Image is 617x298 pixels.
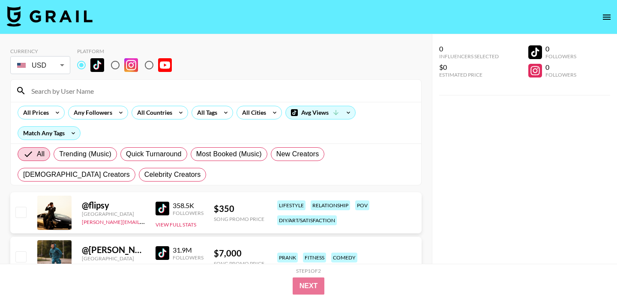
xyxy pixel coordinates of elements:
div: Platform [77,48,179,54]
div: Influencers Selected [439,53,499,60]
div: USD [12,58,69,73]
div: Estimated Price [439,72,499,78]
img: Instagram [124,58,138,72]
div: Song Promo Price [214,216,264,222]
div: 358.5K [173,201,204,210]
div: diy/art/satisfaction [277,215,337,225]
div: 0 [439,45,499,53]
div: @ flipsy [82,200,145,211]
div: $ 7,000 [214,248,264,259]
a: [PERSON_NAME][EMAIL_ADDRESS][DOMAIN_NAME] [82,217,209,225]
div: Followers [545,72,576,78]
div: Followers [545,53,576,60]
iframe: Drift Widget Chat Controller [574,255,607,288]
div: @ [PERSON_NAME].[PERSON_NAME] [82,244,145,255]
div: All Tags [192,106,219,119]
div: All Prices [18,106,51,119]
span: Most Booked (Music) [196,149,262,159]
span: Trending (Music) [59,149,111,159]
div: Avg Views [286,106,355,119]
div: pov [355,200,369,210]
div: $0 [439,63,499,72]
div: lifestyle [277,200,306,210]
img: TikTok [156,246,169,260]
div: All Cities [237,106,268,119]
img: YouTube [158,58,172,72]
div: 0 [545,45,576,53]
input: Search by User Name [26,84,416,98]
div: Followers [173,210,204,216]
span: Quick Turnaround [126,149,182,159]
div: prank [277,253,298,262]
div: $ 350 [214,203,264,214]
div: Any Followers [69,106,114,119]
span: [DEMOGRAPHIC_DATA] Creators [23,170,130,180]
div: 31.9M [173,246,204,254]
img: TikTok [90,58,104,72]
span: New Creators [276,149,319,159]
img: TikTok [156,202,169,215]
span: All [37,149,45,159]
div: relationship [311,200,350,210]
span: Celebrity Creators [144,170,201,180]
div: [GEOGRAPHIC_DATA] [82,211,145,217]
img: Grail Talent [7,6,93,27]
button: View Full Stats [156,221,196,228]
button: Next [293,277,325,295]
div: Followers [173,254,204,261]
button: open drawer [598,9,615,26]
div: 0 [545,63,576,72]
div: Currency [10,48,70,54]
div: fitness [303,253,326,262]
div: Song Promo Price [214,260,264,267]
div: Step 1 of 2 [296,268,321,274]
div: comedy [331,253,357,262]
div: All Countries [132,106,174,119]
div: [GEOGRAPHIC_DATA] [82,255,145,262]
div: Match Any Tags [18,127,80,140]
